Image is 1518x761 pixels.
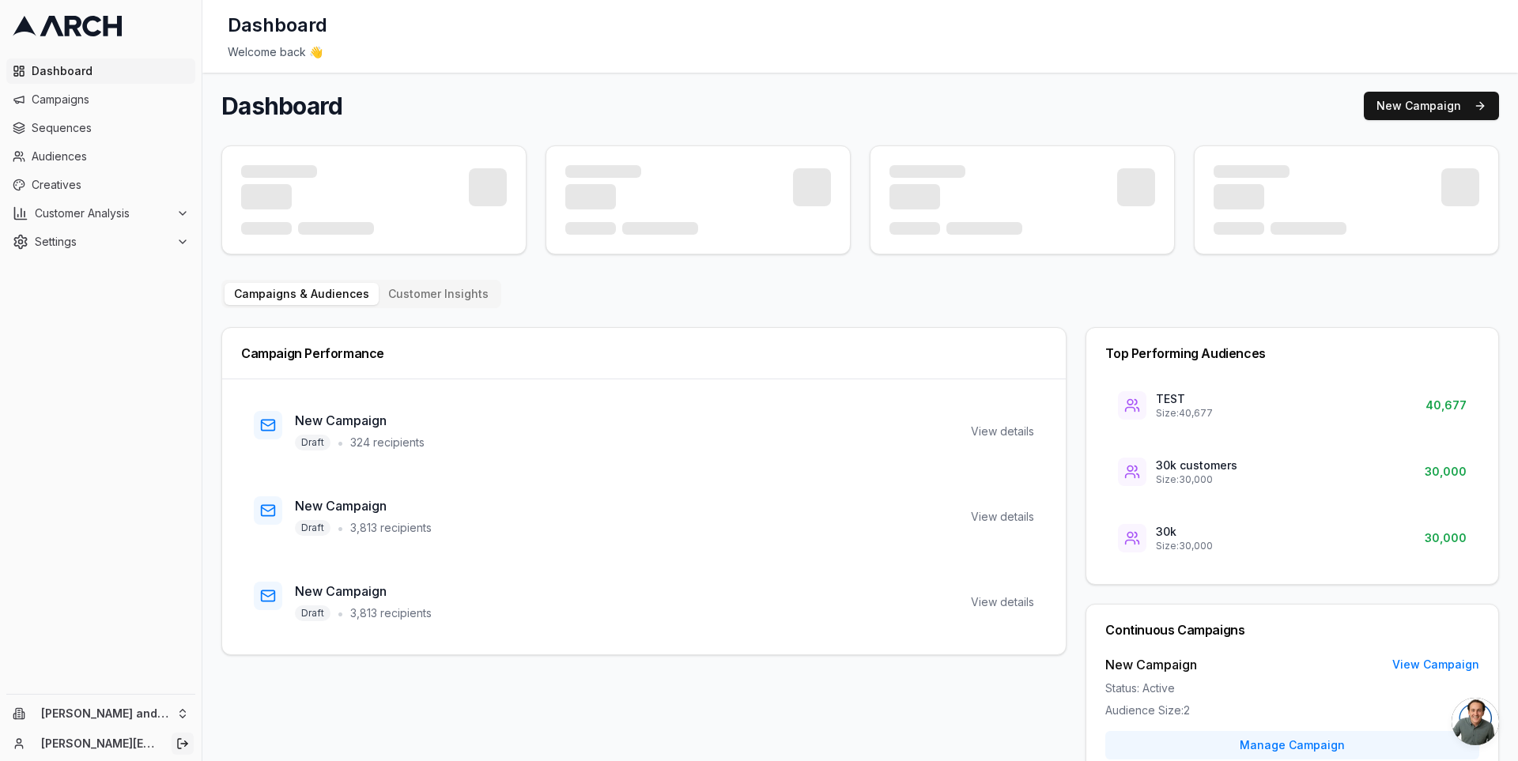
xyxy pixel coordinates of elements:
span: Customer Analysis [35,205,170,221]
h1: Dashboard [228,13,327,38]
span: Dashboard [32,63,189,79]
p: 30k customers [1156,458,1237,473]
a: Sequences [6,115,195,141]
span: Audiences [32,149,189,164]
a: Open chat [1452,698,1499,745]
span: Draft [295,605,330,621]
button: Customer Insights [379,283,498,305]
span: 324 recipients [350,435,425,450]
button: Log out [172,733,194,755]
button: [PERSON_NAME] and Sons [6,701,195,726]
a: Creatives [6,172,195,198]
span: • [337,433,344,452]
p: Size: 30,000 [1156,473,1237,486]
button: Customer Analysis [6,201,195,226]
div: View details [971,594,1034,610]
button: Campaigns & Audiences [225,283,379,305]
p: Audience Size: 2 [1105,703,1479,718]
span: • [337,518,344,537]
p: Status: Active [1105,680,1479,696]
h3: New Campaign [295,582,432,601]
a: Campaigns [6,87,195,112]
a: [PERSON_NAME][EMAIL_ADDRESS][DOMAIN_NAME] [41,736,159,752]
p: Size: 30,000 [1156,540,1213,552]
div: Continuous Campaigns [1105,623,1479,636]
span: Settings [35,234,170,250]
div: View details [971,509,1034,525]
h3: New Campaign [295,496,432,515]
button: Manage Campaign [1105,731,1479,759]
h3: New Campaign [295,411,425,430]
a: Dashboard [6,58,195,84]
a: Audiences [6,144,195,169]
span: Sequences [32,120,189,136]
div: View details [971,424,1034,439]
button: New Campaign [1364,92,1499,120]
span: • [337,604,344,623]
p: TEST [1156,391,1213,407]
div: Top Performing Audiences [1105,347,1479,360]
span: 3,813 recipients [350,605,432,621]
span: Draft [295,435,330,450]
span: 30,000 [1425,530,1467,546]
span: [PERSON_NAME] and Sons [41,706,170,721]
span: Draft [295,520,330,536]
p: 30k [1156,524,1213,540]
span: 3,813 recipients [350,520,432,536]
h1: Dashboard [221,92,342,120]
button: Settings [6,229,195,254]
p: Size: 40,677 [1156,407,1213,420]
span: Creatives [32,177,189,193]
h3: New Campaign [1105,655,1197,674]
div: Campaign Performance [241,347,1047,360]
span: 30,000 [1425,464,1467,480]
span: 40,677 [1425,397,1467,413]
span: Campaigns [32,92,189,107]
div: Welcome back 👋 [228,44,1493,60]
button: View Campaign [1392,657,1479,672]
